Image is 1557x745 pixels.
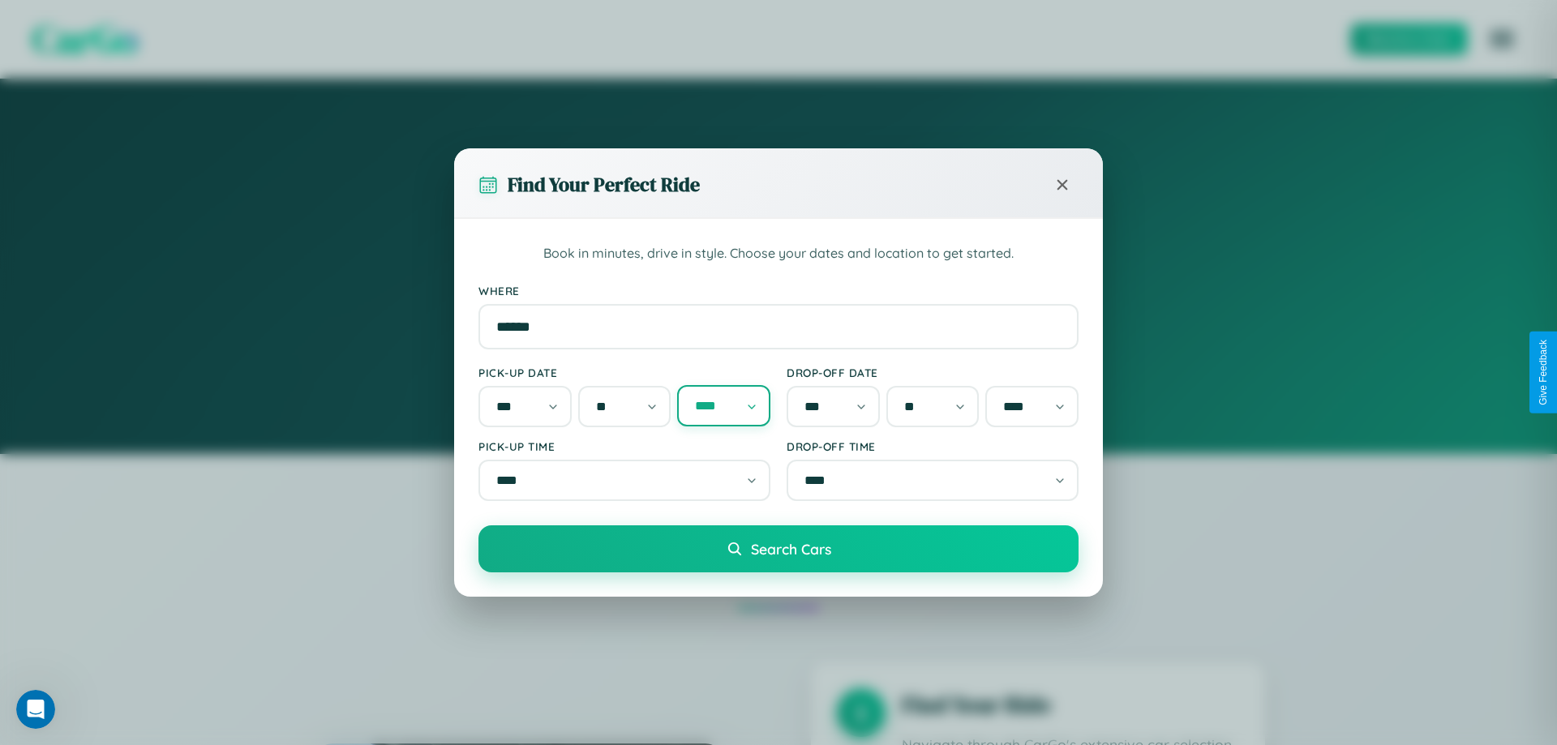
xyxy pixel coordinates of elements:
[751,540,831,558] span: Search Cars
[478,366,770,379] label: Pick-up Date
[787,366,1079,379] label: Drop-off Date
[478,525,1079,572] button: Search Cars
[508,171,700,198] h3: Find Your Perfect Ride
[787,439,1079,453] label: Drop-off Time
[478,284,1079,298] label: Where
[478,243,1079,264] p: Book in minutes, drive in style. Choose your dates and location to get started.
[478,439,770,453] label: Pick-up Time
